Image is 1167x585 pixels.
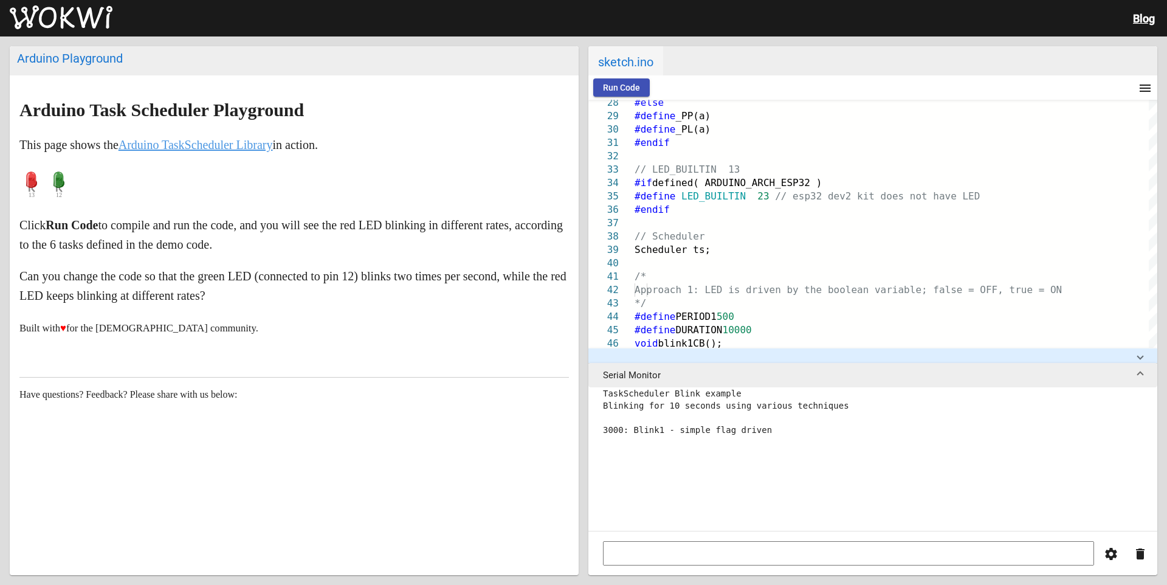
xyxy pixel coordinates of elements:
[603,83,640,92] span: Run Code
[588,230,619,243] div: 38
[588,136,619,150] div: 31
[46,218,98,232] strong: Run Code
[603,387,1143,521] pre: TaskScheduler Blink example Blinking for 10 seconds using various techniques 3000: Blink1 - simpl...
[723,324,752,336] span: 10000
[1104,547,1118,561] mat-icon: settings
[635,324,675,336] span: #define
[593,78,650,97] button: Run Code
[635,177,652,189] span: #if
[658,337,723,349] span: blink1CB();
[588,270,619,283] div: 41
[588,337,619,350] div: 46
[588,257,619,270] div: 40
[588,283,619,297] div: 42
[1138,81,1152,95] mat-icon: menu
[588,243,619,257] div: 39
[10,5,112,30] img: Wokwi
[588,363,1157,387] mat-expansion-panel-header: Serial Monitor
[588,109,619,123] div: 29
[717,311,734,322] span: 500
[588,150,619,163] div: 32
[19,135,569,154] p: This page shows the in action.
[119,138,273,151] a: Arduino TaskScheduler Library
[19,322,258,334] small: Built with for the [DEMOGRAPHIC_DATA] community.
[635,244,711,255] span: Scheduler ts;
[775,190,980,202] span: // esp32 dev2 kit does not have LED
[588,123,619,136] div: 30
[635,164,740,175] span: // LED_BUILTIN 13
[588,203,619,216] div: 36
[675,311,716,322] span: PERIOD1
[19,389,238,400] span: Have questions? Feedback? Please share with us below:
[17,51,571,66] div: Arduino Playground
[588,387,1157,575] div: Serial Monitor
[635,190,675,202] span: #define
[910,284,1062,296] span: le; false = OFF, true = ON
[19,100,569,120] h2: Arduino Task Scheduler Playground
[635,110,675,122] span: #define
[652,177,822,189] span: defined( ARDUINO_ARCH_ESP32 )
[588,190,619,203] div: 35
[757,190,769,202] span: 23
[60,322,66,334] span: ♥
[635,284,910,296] span: Approach 1: LED is driven by the boolean variab
[588,176,619,190] div: 34
[635,311,675,322] span: #define
[1133,12,1155,25] a: Blog
[675,110,711,122] span: _PP(a)
[675,324,722,336] span: DURATION
[588,324,619,337] div: 45
[635,123,675,135] span: #define
[681,190,746,202] span: LED_BUILTIN
[588,46,663,75] span: sketch.ino
[588,216,619,230] div: 37
[588,297,619,310] div: 43
[635,337,658,349] span: void
[635,137,670,148] span: #endif
[635,230,705,242] span: // Scheduler
[19,266,569,305] p: Can you change the code so that the green LED (connected to pin 12) blinks two times per second, ...
[1133,547,1148,561] mat-icon: delete
[635,204,670,215] span: #endif
[588,163,619,176] div: 33
[675,123,711,135] span: _PL(a)
[603,370,1128,381] mat-panel-title: Serial Monitor
[588,310,619,324] div: 44
[19,215,569,254] p: Click to compile and run the code, and you will see the red LED blinking in different rates, acco...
